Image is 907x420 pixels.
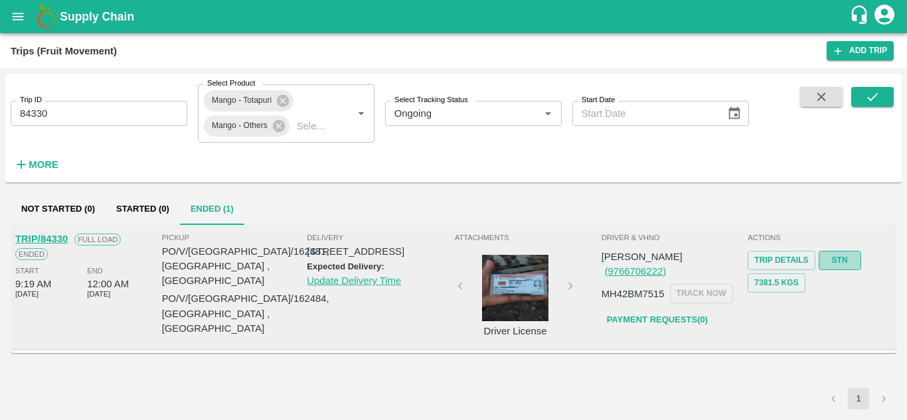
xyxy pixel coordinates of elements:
span: Driver & VHNo [602,232,746,244]
input: Select Product [291,117,331,135]
button: open drawer [3,1,33,32]
p: PO/V/[GEOGRAPHIC_DATA]/162481, [GEOGRAPHIC_DATA] , [GEOGRAPHIC_DATA] [162,244,329,289]
a: Payment Requests(0) [602,309,713,332]
img: logo [33,3,60,30]
span: End [87,265,103,277]
a: Trip Details [748,251,815,270]
label: Expected Delivery: [307,261,384,271]
span: Pickup [162,232,329,244]
div: 12:00 AM [87,277,129,291]
input: Select Tracking Status [389,105,519,122]
button: Started (0) [106,193,180,225]
div: account of current user [872,3,896,31]
strong: More [29,159,58,170]
a: Supply Chain [60,7,849,26]
span: Attachments [455,232,599,244]
input: Start Date [572,101,717,126]
p: PO/V/[GEOGRAPHIC_DATA]/162484, [GEOGRAPHIC_DATA] , [GEOGRAPHIC_DATA] [162,291,329,336]
button: More [11,153,62,176]
span: Ended [15,248,48,260]
span: Full Load [74,234,121,245]
a: Add Trip [827,41,894,60]
input: Enter Trip ID [11,101,187,126]
label: Trip ID [20,95,42,105]
button: Not Started (0) [11,193,106,225]
label: Select Tracking Status [394,95,468,105]
button: 7381.5 Kgs [748,273,805,293]
a: TRIP/84330 [15,234,68,244]
span: Delivery [307,232,452,244]
a: Update Delivery Time [307,275,401,286]
span: Actions [748,232,892,244]
span: Mango - Totapuri [204,94,280,107]
b: Supply Chain [60,10,134,23]
div: customer-support [849,5,872,29]
a: STN [819,251,861,270]
span: [DATE] [15,288,39,300]
button: Open [539,105,556,122]
div: Mango - Totapuri [204,90,293,111]
button: Choose date [722,101,747,126]
button: Ended (1) [180,193,244,225]
span: Start [15,265,39,277]
span: Mango - Others [204,119,276,133]
div: Mango - Others [204,115,289,137]
p: Driver License [465,324,565,338]
div: Trips (Fruit Movement) [11,42,117,60]
button: page 1 [848,388,869,409]
button: Open [353,105,370,122]
span: [PERSON_NAME] [602,251,683,262]
nav: pagination navigation [821,388,896,409]
div: 9:19 AM [15,277,51,291]
a: (9766706222) [605,266,666,277]
span: [DATE] [87,288,110,300]
p: MH42BM7515 [602,287,665,301]
p: [STREET_ADDRESS] [307,244,452,259]
label: Start Date [582,95,615,105]
label: Select Product [207,78,255,89]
